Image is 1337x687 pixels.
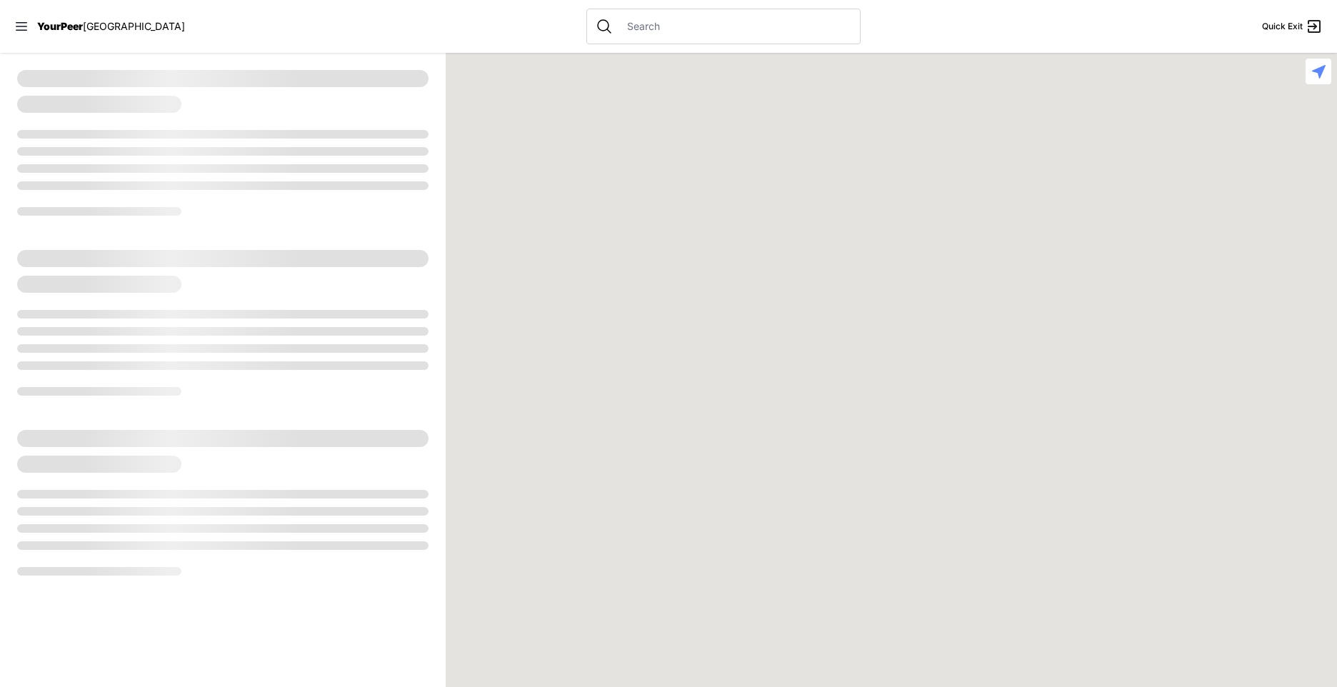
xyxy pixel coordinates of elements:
[619,19,851,34] input: Search
[621,434,639,457] div: Administrative Office, No Walk-Ins
[83,20,185,32] span: [GEOGRAPHIC_DATA]
[1262,18,1323,35] a: Quick Exit
[37,22,185,31] a: YourPeer[GEOGRAPHIC_DATA]
[851,193,869,216] div: Trinity Lutheran Church
[37,20,83,32] span: YourPeer
[1262,21,1303,32] span: Quick Exit
[1100,121,1118,144] div: 820 MRT Residential Chemical Dependence Treatment Program
[659,573,676,596] div: Hamilton Senior Center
